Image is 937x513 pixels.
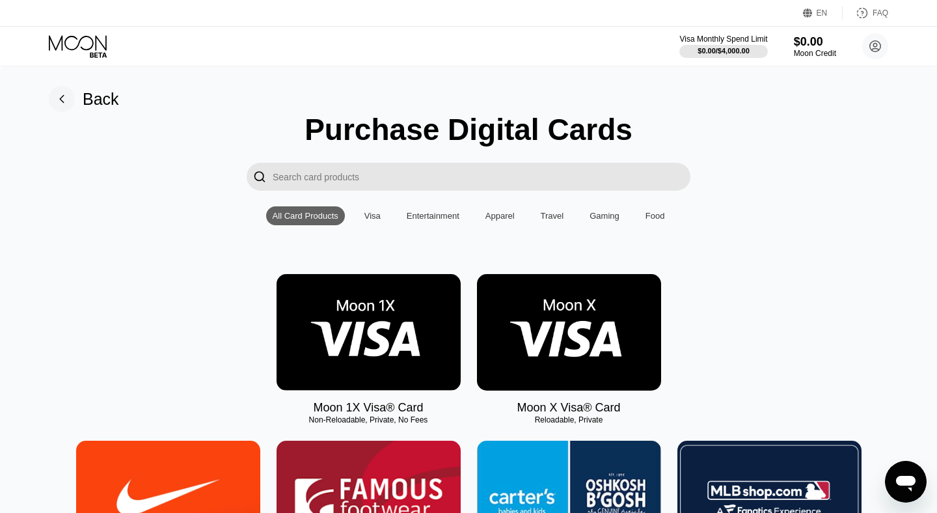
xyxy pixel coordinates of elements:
div: Food [645,211,665,221]
div: All Card Products [273,211,338,221]
div: Food [639,206,672,225]
div: Moon 1X Visa® Card [313,401,423,415]
div: Gaming [583,206,626,225]
iframe: Button to launch messaging window [885,461,927,503]
div: Back [49,86,119,112]
div: Reloadable, Private [477,415,661,424]
div: Travel [534,206,571,225]
div: EN [803,7,843,20]
div: Apparel [485,211,515,221]
div: Entertainment [407,211,459,221]
div: $0.00 / $4,000.00 [698,47,750,55]
div: Entertainment [400,206,466,225]
div: EN [817,8,828,18]
div: Non-Reloadable, Private, No Fees [277,415,461,424]
div: Travel [541,211,564,221]
div: $0.00Moon Credit [794,35,836,58]
div: FAQ [873,8,888,18]
div: Moon X Visa® Card [517,401,620,415]
div: All Card Products [266,206,345,225]
div: Visa Monthly Spend Limit [679,35,767,44]
div:  [253,169,266,184]
div:  [247,163,273,191]
div: Purchase Digital Cards [305,112,632,147]
div: Visa [364,211,381,221]
div: $0.00 [794,35,836,49]
div: FAQ [843,7,888,20]
div: Back [83,90,119,109]
div: Gaming [590,211,619,221]
div: Apparel [479,206,521,225]
div: Visa [358,206,387,225]
input: Search card products [273,163,690,191]
div: Visa Monthly Spend Limit$0.00/$4,000.00 [679,35,767,58]
div: Moon Credit [794,49,836,58]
